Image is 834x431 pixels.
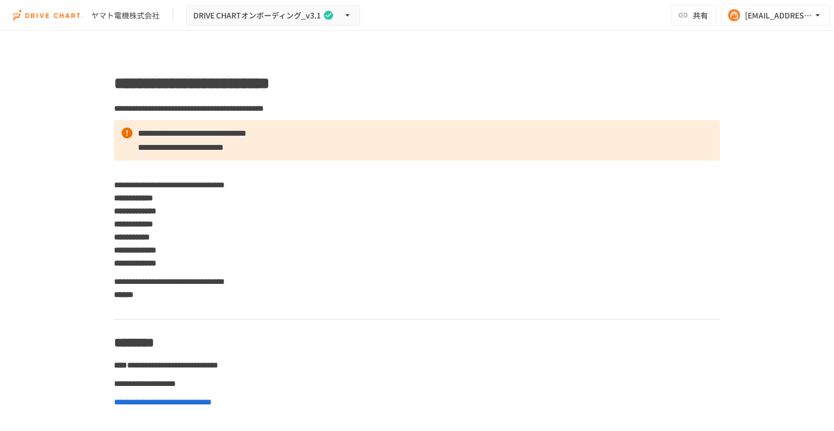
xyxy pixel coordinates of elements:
[193,9,321,22] span: DRIVE CHARTオンボーディング_v3.1
[13,7,83,24] img: i9VDDS9JuLRLX3JIUyK59LcYp6Y9cayLPHs4hOxMB9W
[91,10,160,21] div: ヤマト電機株式会社
[745,9,812,22] div: [EMAIL_ADDRESS][DOMAIN_NAME]
[186,5,360,26] button: DRIVE CHARTオンボーディング_v3.1
[671,4,717,26] button: 共有
[693,9,708,21] span: 共有
[721,4,830,26] button: [EMAIL_ADDRESS][DOMAIN_NAME]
